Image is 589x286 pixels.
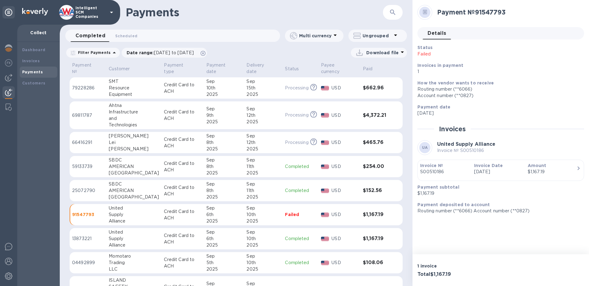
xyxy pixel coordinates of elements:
p: Credit Card to ACH [164,208,201,221]
h3: $662.96 [363,85,390,91]
img: Foreign exchange [5,59,12,67]
div: Sep [246,229,280,235]
div: 11th [246,187,280,194]
p: Intelligent SCM Companies [75,6,106,19]
div: Resource [109,85,159,91]
div: Sep [246,157,280,163]
img: USD [321,86,329,90]
div: Sep [206,229,242,235]
p: USD [331,235,358,242]
h3: $465.76 [363,140,390,145]
div: 6th [206,211,242,218]
div: ISLAND [109,277,159,284]
div: Sep [206,106,242,112]
p: Paid [363,66,372,72]
p: Completed [285,235,316,242]
div: 2025 [206,218,242,224]
div: and [109,115,159,122]
div: Sep [246,78,280,85]
div: Date range:[DATE] to [DATE] [122,48,207,58]
p: 59133739 [72,163,104,170]
span: Delivery date [246,62,280,75]
p: Invoice № S00510186 [437,147,495,154]
p: S00510186 [420,169,469,175]
div: 11th [246,163,280,170]
h3: $1,167.19 [363,236,390,242]
h3: $152.56 [363,188,390,194]
h2: Payment № 91547793 [437,8,579,16]
div: Sep [246,133,280,139]
span: Scheduled [115,33,137,39]
div: Sep [206,133,242,139]
p: Credit Card to ACH [164,82,201,95]
p: Ungrouped [363,33,392,39]
div: Sep [206,78,242,85]
p: 04492899 [72,259,104,266]
p: USD [331,112,358,119]
p: 91547793 [72,211,104,218]
p: Payment № [72,62,96,75]
p: 69811787 [72,112,104,119]
div: 2025 [246,146,280,152]
p: USD [331,139,358,146]
p: 1 invoice [417,263,498,269]
div: Sep [246,205,280,211]
div: Trading [109,259,159,266]
div: Supply [109,211,159,218]
span: Payment date [206,62,242,75]
div: Ahtna [109,102,159,109]
b: Payment deposited to account [417,202,490,207]
b: Invoice № [420,163,443,168]
div: [PERSON_NAME] [109,133,159,139]
img: USD [321,261,329,265]
div: AMERICAN [109,187,159,194]
div: Lei [109,139,159,146]
div: SMT [109,78,159,85]
div: Sep [246,106,280,112]
p: Collect [22,30,55,36]
img: USD [321,165,329,169]
p: Date range : [127,50,197,56]
b: Dashboard [22,47,46,52]
div: 15th [246,85,280,91]
div: Routing number (**6066) [417,86,579,92]
p: Credit Card to ACH [164,109,201,122]
span: Payee currency [321,62,358,75]
div: [GEOGRAPHIC_DATA] [109,170,159,176]
b: UA [422,145,428,150]
b: Invoice Date [474,163,503,168]
div: 10th [246,211,280,218]
p: Failed [285,211,316,218]
div: 2025 [206,146,242,152]
div: 2025 [246,218,280,224]
div: Sep [246,253,280,259]
div: 2025 [246,91,280,98]
div: 10th [246,235,280,242]
p: Status [285,66,299,72]
div: 12th [246,139,280,146]
div: Equipment [109,91,159,98]
p: Download file [366,50,399,56]
div: $1,167.19 [528,169,576,175]
p: 25072790 [72,187,104,194]
span: Details [428,29,446,38]
div: Sep [246,181,280,187]
p: [DATE] [474,169,523,175]
div: Alliance [109,242,159,248]
div: [PERSON_NAME] [109,146,159,152]
span: [DATE] to [DATE] [154,50,194,55]
p: Completed [285,163,316,170]
p: [DATE] [417,110,579,116]
div: Sep [206,253,242,259]
span: Completed [75,31,105,40]
p: 1 [417,68,579,75]
div: 10th [206,85,242,91]
div: 12th [246,112,280,119]
p: Processing [285,139,308,146]
div: United [109,205,159,211]
span: Status [285,66,307,72]
p: Credit Card to ACH [164,160,201,173]
h2: Invoices [439,125,466,133]
div: 2025 [246,194,280,200]
div: 8th [206,139,242,146]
